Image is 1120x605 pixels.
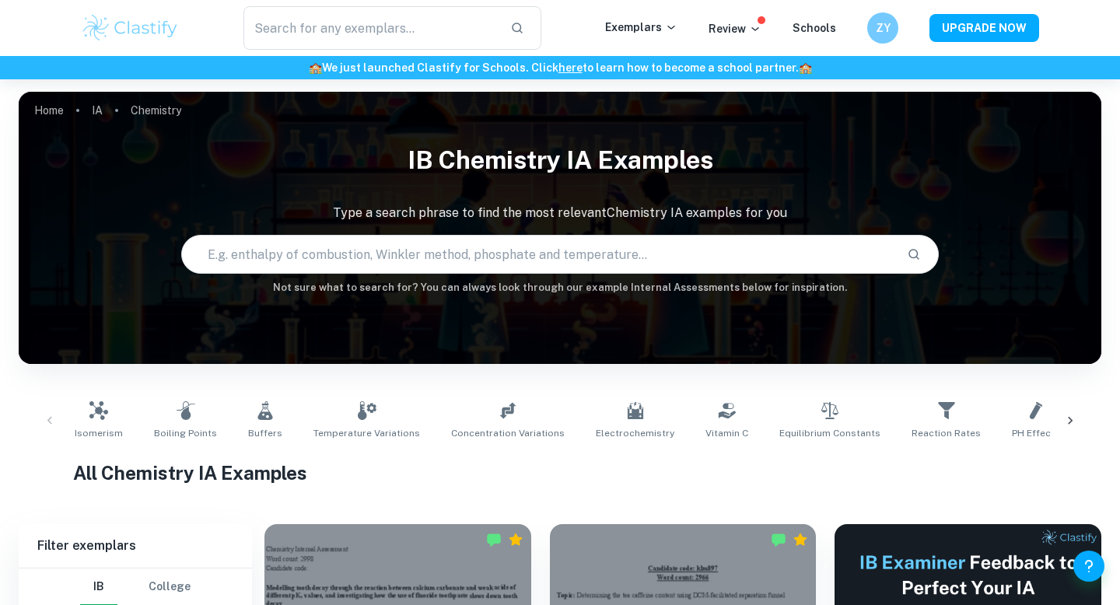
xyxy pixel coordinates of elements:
span: Temperature Variations [313,426,420,440]
img: Marked [771,532,786,547]
img: Marked [486,532,502,547]
p: Exemplars [605,19,677,36]
button: UPGRADE NOW [929,14,1039,42]
span: Electrochemistry [596,426,674,440]
span: pH Effects [1012,426,1060,440]
h6: Filter exemplars [19,524,252,568]
span: Vitamin C [705,426,748,440]
h6: ZY [874,19,892,37]
h6: We just launched Clastify for Schools. Click to learn how to become a school partner. [3,59,1117,76]
h1: All Chemistry IA Examples [73,459,1048,487]
h1: IB Chemistry IA examples [19,135,1101,185]
span: Equilibrium Constants [779,426,880,440]
button: Search [901,241,927,268]
img: Clastify logo [81,12,180,44]
input: E.g. enthalpy of combustion, Winkler method, phosphate and temperature... [182,233,894,276]
span: Boiling Points [154,426,217,440]
p: Review [709,20,761,37]
button: ZY [867,12,898,44]
input: Search for any exemplars... [243,6,498,50]
a: here [558,61,583,74]
span: Reaction Rates [912,426,981,440]
a: Home [34,100,64,121]
span: Isomerism [75,426,123,440]
p: Chemistry [131,102,181,119]
span: 🏫 [799,61,812,74]
span: Buffers [248,426,282,440]
div: Premium [508,532,523,547]
button: Help and Feedback [1073,551,1104,582]
div: Premium [793,532,808,547]
a: IA [92,100,103,121]
p: Type a search phrase to find the most relevant Chemistry IA examples for you [19,204,1101,222]
h6: Not sure what to search for? You can always look through our example Internal Assessments below f... [19,280,1101,296]
span: 🏫 [309,61,322,74]
a: Schools [793,22,836,34]
span: Concentration Variations [451,426,565,440]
